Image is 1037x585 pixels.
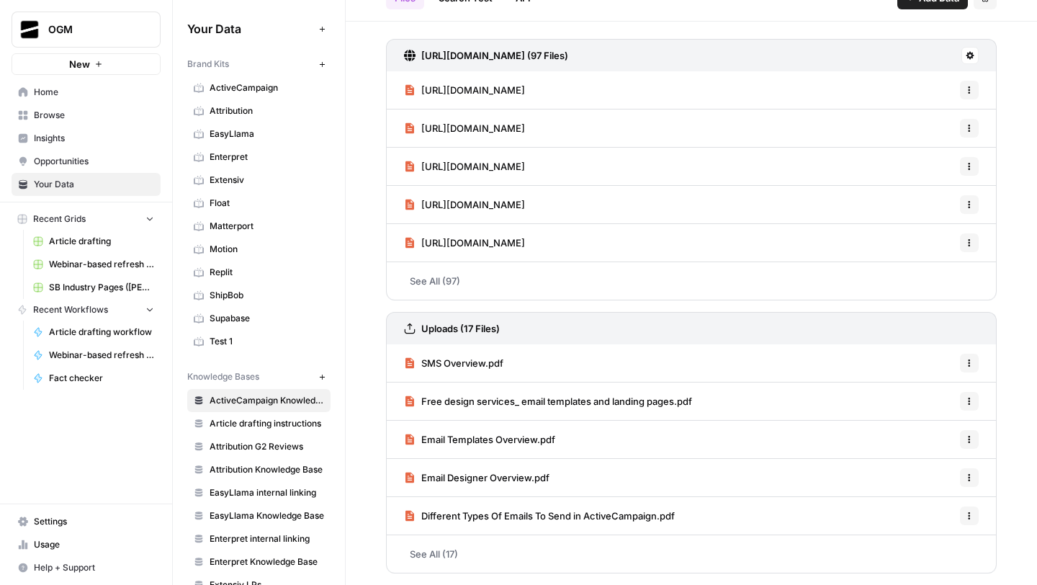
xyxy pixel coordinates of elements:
span: Attribution Knowledge Base [210,463,324,476]
a: Test 1 [187,330,331,353]
h3: Uploads (17 Files) [421,321,500,336]
a: [URL][DOMAIN_NAME] [404,71,525,109]
span: Webinar-based refresh (INDUSTRY-FOCUSED) [49,349,154,362]
span: Supabase [210,312,324,325]
a: [URL][DOMAIN_NAME] [404,186,525,223]
a: Home [12,81,161,104]
span: OGM [48,22,135,37]
a: Settings [12,510,161,533]
span: SB Industry Pages ([PERSON_NAME] v3) Grid [49,281,154,294]
a: [URL][DOMAIN_NAME] [404,110,525,147]
span: [URL][DOMAIN_NAME] [421,159,525,174]
a: Usage [12,533,161,556]
span: Article drafting workflow [49,326,154,339]
a: See All (97) [386,262,997,300]
span: Article drafting [49,235,154,248]
a: Uploads (17 Files) [404,313,500,344]
a: Extensiv [187,169,331,192]
span: Opportunities [34,155,154,168]
span: Brand Kits [187,58,229,71]
span: Webinar-based refresh (INDUSTRY-FOCUSED) [49,258,154,271]
img: OGM Logo [17,17,42,43]
a: EasyLlama [187,122,331,146]
span: Browse [34,109,154,122]
span: Matterport [210,220,324,233]
a: EasyLlama Knowledge Base [187,504,331,527]
a: Attribution [187,99,331,122]
button: Help + Support [12,556,161,579]
a: Enterpret Knowledge Base [187,550,331,573]
a: [URL][DOMAIN_NAME] (97 Files) [404,40,568,71]
span: Attribution [210,104,324,117]
span: ActiveCampaign [210,81,324,94]
span: [URL][DOMAIN_NAME] [421,83,525,97]
a: Supabase [187,307,331,330]
span: Test 1 [210,335,324,348]
span: Your Data [187,20,313,37]
a: Free design services_ email templates and landing pages.pdf [404,383,692,420]
span: [URL][DOMAIN_NAME] [421,121,525,135]
a: Attribution G2 Reviews [187,435,331,458]
a: Fact checker [27,367,161,390]
a: EasyLlama internal linking [187,481,331,504]
span: Email Templates Overview.pdf [421,432,555,447]
button: Recent Grids [12,208,161,230]
a: Article drafting [27,230,161,253]
a: Webinar-based refresh (INDUSTRY-FOCUSED) [27,253,161,276]
a: See All (17) [386,535,997,573]
button: New [12,53,161,75]
a: Email Templates Overview.pdf [404,421,555,458]
span: ActiveCampaign Knowledge Base [210,394,324,407]
span: Recent Grids [33,213,86,225]
a: ShipBob [187,284,331,307]
span: Home [34,86,154,99]
span: Replit [210,266,324,279]
span: ShipBob [210,289,324,302]
span: Different Types Of Emails To Send in ActiveCampaign.pdf [421,509,675,523]
span: Attribution G2 Reviews [210,440,324,453]
span: Fact checker [49,372,154,385]
a: Opportunities [12,150,161,173]
span: Usage [34,538,154,551]
a: Enterpret [187,146,331,169]
span: EasyLlama Knowledge Base [210,509,324,522]
span: Float [210,197,324,210]
a: Your Data [12,173,161,196]
span: Recent Workflows [33,303,108,316]
span: Free design services_ email templates and landing pages.pdf [421,394,692,408]
button: Workspace: OGM [12,12,161,48]
span: Article drafting instructions [210,417,324,430]
span: Insights [34,132,154,145]
a: Webinar-based refresh (INDUSTRY-FOCUSED) [27,344,161,367]
a: Insights [12,127,161,150]
a: Enterpret internal linking [187,527,331,550]
span: Your Data [34,178,154,191]
span: SMS Overview.pdf [421,356,503,370]
span: Enterpret Knowledge Base [210,555,324,568]
a: Email Designer Overview.pdf [404,459,549,496]
span: [URL][DOMAIN_NAME] [421,197,525,212]
span: New [69,57,90,71]
button: Recent Workflows [12,299,161,321]
span: Email Designer Overview.pdf [421,470,549,485]
a: SB Industry Pages ([PERSON_NAME] v3) Grid [27,276,161,299]
span: EasyLlama internal linking [210,486,324,499]
span: Extensiv [210,174,324,187]
a: Attribution Knowledge Base [187,458,331,481]
a: Browse [12,104,161,127]
a: Replit [187,261,331,284]
a: Matterport [187,215,331,238]
a: ActiveCampaign Knowledge Base [187,389,331,412]
span: Knowledge Bases [187,370,259,383]
a: [URL][DOMAIN_NAME] [404,148,525,185]
h3: [URL][DOMAIN_NAME] (97 Files) [421,48,568,63]
a: Motion [187,238,331,261]
a: Article drafting workflow [27,321,161,344]
span: Motion [210,243,324,256]
span: Settings [34,515,154,528]
a: ActiveCampaign [187,76,331,99]
span: EasyLlama [210,128,324,140]
span: Enterpret internal linking [210,532,324,545]
span: Help + Support [34,561,154,574]
a: SMS Overview.pdf [404,344,503,382]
